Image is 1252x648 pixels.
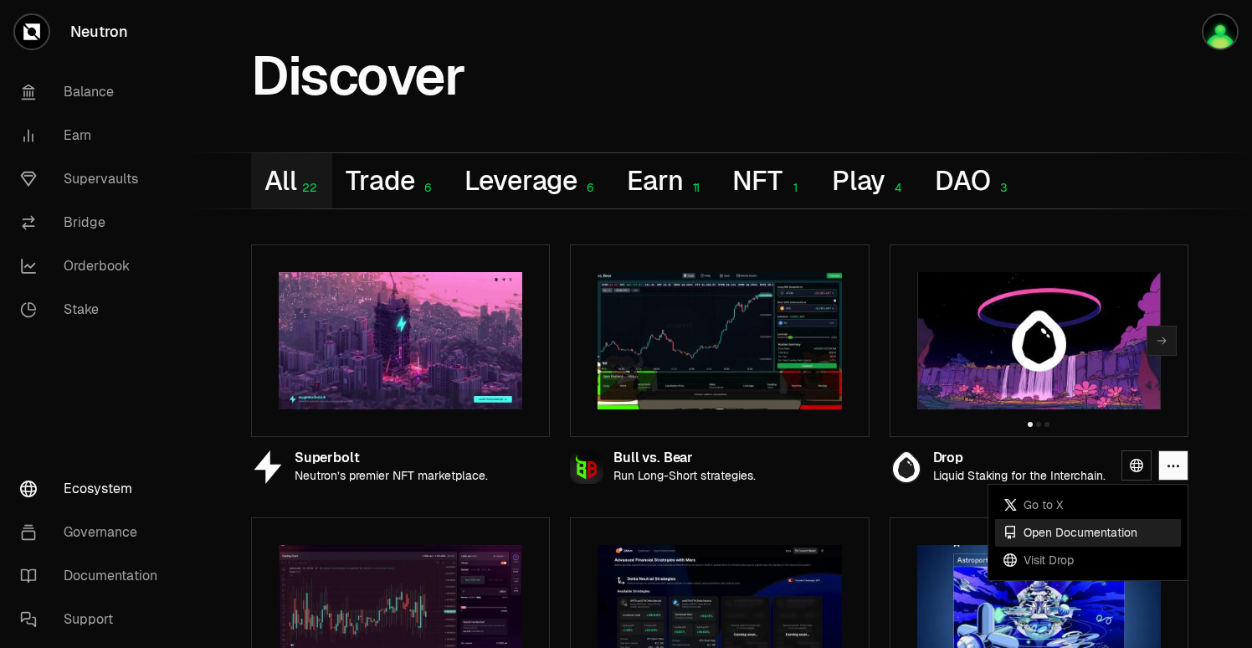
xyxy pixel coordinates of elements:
[7,511,181,554] a: Governance
[251,54,464,99] h1: Discover
[7,157,181,201] a: Supervaults
[933,469,1106,483] p: Liquid Staking for the Interchain.
[296,181,319,195] div: 22
[995,547,1181,574] a: Visit Drop
[782,181,805,195] div: 1
[598,272,841,409] img: Bull vs. Bear preview image
[7,598,181,641] a: Support
[818,153,921,208] button: Play
[279,272,522,409] img: Superbolt preview image
[7,114,181,157] a: Earn
[613,153,719,208] button: Earn
[995,491,1181,519] a: Go to X
[613,469,756,483] p: Run Long-Short strategies.
[7,467,181,511] a: Ecosystem
[921,153,1026,208] button: DAO
[415,181,438,195] div: 6
[7,244,181,288] a: Orderbook
[451,153,614,208] button: Leverage
[885,181,908,195] div: 4
[7,201,181,244] a: Bridge
[7,554,181,598] a: Documentation
[991,181,1013,195] div: 3
[933,451,1106,465] div: Drop
[1203,15,1237,49] img: NFT
[295,451,488,465] div: Superbolt
[332,153,450,208] button: Trade
[295,469,488,483] p: Neutron’s premier NFT marketplace.
[917,272,1161,409] img: Drop preview image
[577,181,600,195] div: 6
[7,288,181,332] a: Stake
[683,181,706,195] div: 11
[613,451,756,465] div: Bull vs. Bear
[995,519,1181,547] a: Open Documentation
[7,70,181,114] a: Balance
[719,153,818,208] button: NFT
[251,153,332,208] button: All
